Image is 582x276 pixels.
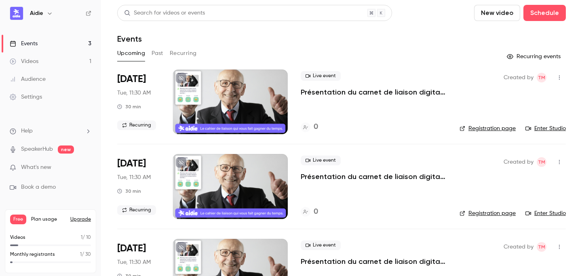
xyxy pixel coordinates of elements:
[70,216,91,223] button: Upgrade
[10,7,23,20] img: Aidie
[10,40,38,48] div: Events
[525,209,566,217] a: Enter Studio
[301,257,447,266] a: Présentation du carnet de liaison digital Aidie
[314,206,318,217] h4: 0
[117,120,156,130] span: Recurring
[81,235,82,240] span: 1
[31,216,65,223] span: Plan usage
[80,252,82,257] span: 1
[537,242,546,252] span: Théo Masini
[537,157,546,167] span: Théo Masini
[117,173,151,181] span: Tue, 11:30 AM
[82,164,91,171] iframe: Noticeable Trigger
[474,5,520,21] button: New video
[301,206,318,217] a: 0
[81,234,91,241] p: / 10
[504,157,533,167] span: Created by
[117,103,141,110] div: 30 min
[170,47,197,60] button: Recurring
[523,5,566,21] button: Schedule
[10,215,26,224] span: Free
[21,183,56,192] span: Book a demo
[301,122,318,133] a: 0
[10,251,55,258] p: Monthly registrants
[503,50,566,63] button: Recurring events
[117,34,142,44] h1: Events
[58,145,74,154] span: new
[314,122,318,133] h4: 0
[460,209,516,217] a: Registration page
[124,9,205,17] div: Search for videos or events
[117,205,156,215] span: Recurring
[525,124,566,133] a: Enter Studio
[538,242,545,252] span: TM
[117,242,146,255] span: [DATE]
[538,157,545,167] span: TM
[10,234,25,241] p: Videos
[117,258,151,266] span: Tue, 11:30 AM
[117,157,146,170] span: [DATE]
[301,156,341,165] span: Live event
[301,87,447,97] a: Présentation du carnet de liaison digital Aidie
[10,127,91,135] li: help-dropdown-opener
[117,73,146,86] span: [DATE]
[117,188,141,194] div: 30 min
[504,242,533,252] span: Created by
[21,145,53,154] a: SpeakerHub
[10,57,38,65] div: Videos
[117,70,160,134] div: Sep 23 Tue, 11:30 AM (Europe/Paris)
[504,73,533,82] span: Created by
[460,124,516,133] a: Registration page
[301,240,341,250] span: Live event
[10,93,42,101] div: Settings
[537,73,546,82] span: Théo Masini
[301,71,341,81] span: Live event
[21,127,33,135] span: Help
[10,75,46,83] div: Audience
[80,251,91,258] p: / 30
[117,89,151,97] span: Tue, 11:30 AM
[152,47,163,60] button: Past
[117,154,160,219] div: Oct 7 Tue, 11:30 AM (Europe/Paris)
[117,47,145,60] button: Upcoming
[301,172,447,181] a: Présentation du carnet de liaison digital Aidie
[538,73,545,82] span: TM
[21,163,51,172] span: What's new
[30,9,43,17] h6: Aidie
